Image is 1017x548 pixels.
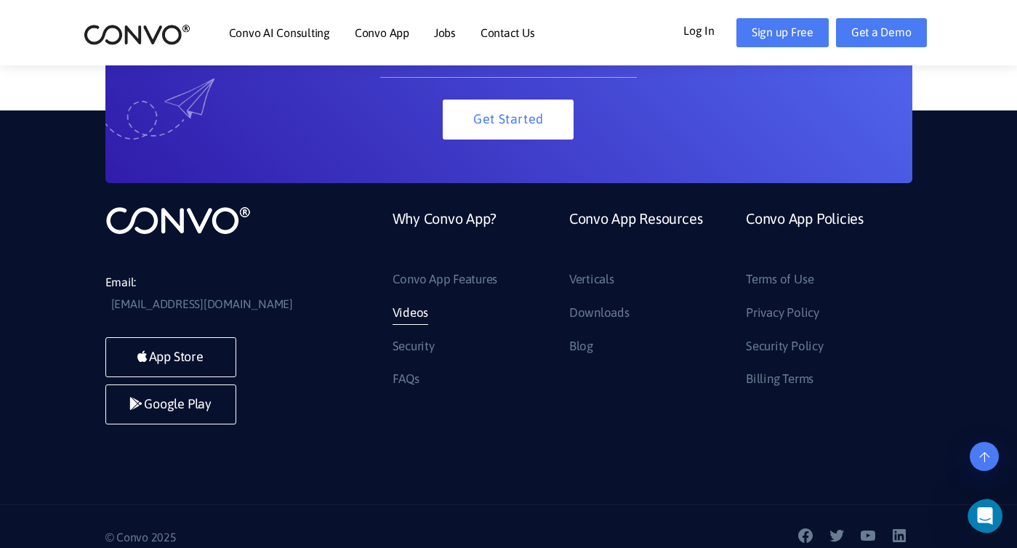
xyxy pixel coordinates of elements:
[393,368,419,391] a: FAQs
[569,205,702,268] a: Convo App Resources
[393,205,497,268] a: Why Convo App?
[746,302,819,325] a: Privacy Policy
[105,205,251,235] img: logo_not_found
[746,205,864,268] a: Convo App Policies
[105,384,236,424] a: Google Play
[393,302,429,325] a: Videos
[105,272,323,315] li: Email:
[569,302,630,325] a: Downloads
[569,335,593,358] a: Blog
[443,100,574,140] button: Get Started
[393,335,435,358] a: Security
[382,205,912,401] div: Footer
[393,268,498,291] a: Convo App Features
[105,337,236,377] a: App Store
[746,335,823,358] a: Security Policy
[111,294,293,315] a: [EMAIL_ADDRESS][DOMAIN_NAME]
[569,268,614,291] a: Verticals
[746,368,813,391] a: Billing Terms
[746,268,813,291] a: Terms of Use
[968,499,1013,533] iframe: Intercom live chat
